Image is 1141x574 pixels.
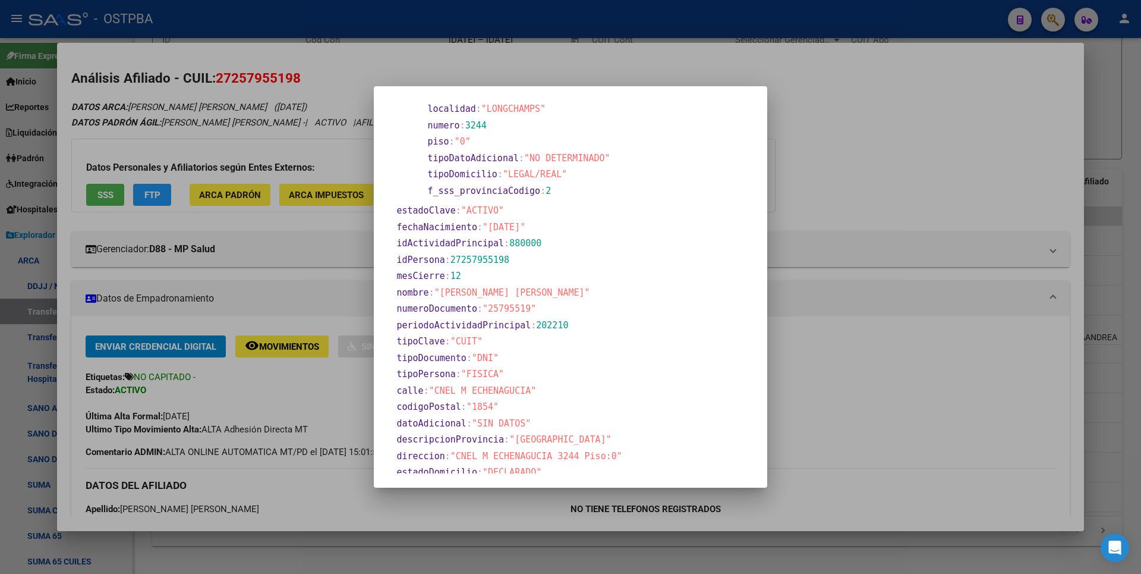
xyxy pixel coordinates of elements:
[461,369,504,379] span: "FISICA"
[396,205,455,216] span: estadoClave
[472,353,499,363] span: "DNI"
[396,353,466,363] span: tipoDocumento
[483,467,541,478] span: "DECLARADO"
[519,153,524,164] span: :
[460,120,465,131] span: :
[396,287,428,298] span: nombre
[472,418,531,429] span: "SIN DATOS"
[427,103,475,114] span: localidad
[467,418,472,429] span: :
[445,451,450,462] span: :
[396,238,504,249] span: idActividadPrincipal
[504,238,509,249] span: :
[477,222,483,233] span: :
[396,385,423,396] span: calle
[396,451,445,462] span: direccion
[396,336,445,347] span: tipoClave
[450,336,483,347] span: "CUIT"
[531,320,536,331] span: :
[456,369,461,379] span: :
[427,136,449,147] span: piso
[546,186,551,196] span: 2
[503,169,567,180] span: "LEGAL/REAL"
[396,467,477,478] span: estadoDomicilio
[483,303,536,314] span: "25795519"
[509,434,612,445] span: "[GEOGRAPHIC_DATA]"
[396,418,466,429] span: datoAdicional
[445,271,450,281] span: :
[524,153,610,164] span: "NO DETERMINADO"
[429,385,537,396] span: "CNEL M ECHENAGUCIA"
[467,353,472,363] span: :
[467,402,499,412] span: "1854"
[509,238,541,249] span: 880000
[396,320,531,331] span: periodoActividadPrincipal
[540,186,546,196] span: :
[445,336,450,347] span: :
[461,402,467,412] span: :
[445,255,450,265] span: :
[396,369,455,379] span: tipoPersona
[396,434,504,445] span: descripcionProvincia
[427,169,497,180] span: tipoDomicilio
[429,287,434,298] span: :
[396,255,445,265] span: idPersona
[536,320,568,331] span: 202210
[476,103,481,114] span: :
[434,287,590,298] span: "[PERSON_NAME] [PERSON_NAME]"
[504,434,509,445] span: :
[396,402,461,412] span: codigoPostal
[481,103,546,114] span: "LONGCHAMPS"
[1101,534,1129,562] div: Open Intercom Messenger
[456,205,461,216] span: :
[483,222,525,233] span: "[DATE]"
[450,271,461,281] span: 12
[396,271,445,281] span: mesCierre
[427,153,519,164] span: tipoDatoAdicional
[477,303,483,314] span: :
[465,120,487,131] span: 3244
[461,205,504,216] span: "ACTIVO"
[427,186,540,196] span: f_sss_provinciaCodigo
[497,169,503,180] span: :
[450,451,622,462] span: "CNEL M ECHENAGUCIA 3244 Piso:0"
[455,136,471,147] span: "0"
[477,467,483,478] span: :
[427,120,459,131] span: numero
[396,303,477,314] span: numeroDocumento
[396,222,477,233] span: fechaNacimiento
[450,255,509,265] span: 27257955198
[424,385,429,396] span: :
[449,136,455,147] span: :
